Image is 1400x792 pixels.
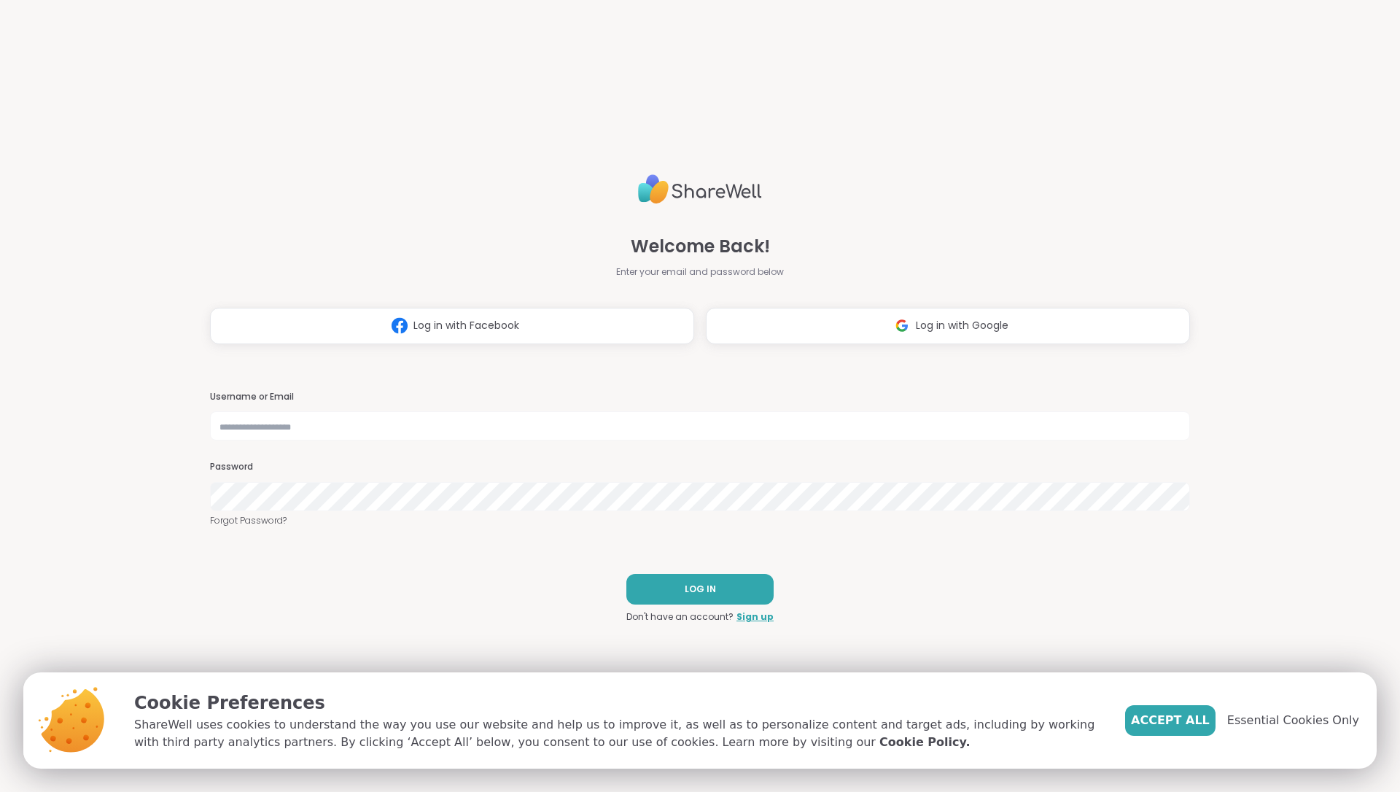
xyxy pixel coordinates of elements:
[685,583,716,596] span: LOG IN
[413,318,519,333] span: Log in with Facebook
[386,312,413,339] img: ShareWell Logomark
[888,312,916,339] img: ShareWell Logomark
[1125,705,1216,736] button: Accept All
[736,610,774,624] a: Sign up
[626,610,734,624] span: Don't have an account?
[134,716,1102,751] p: ShareWell uses cookies to understand the way you use our website and help us to improve it, as we...
[210,461,1190,473] h3: Password
[210,514,1190,527] a: Forgot Password?
[1227,712,1359,729] span: Essential Cookies Only
[134,690,1102,716] p: Cookie Preferences
[1131,712,1210,729] span: Accept All
[616,265,784,279] span: Enter your email and password below
[210,391,1190,403] h3: Username or Email
[879,734,970,751] a: Cookie Policy.
[626,574,774,605] button: LOG IN
[916,318,1008,333] span: Log in with Google
[638,168,762,210] img: ShareWell Logo
[210,308,694,344] button: Log in with Facebook
[631,233,770,260] span: Welcome Back!
[706,308,1190,344] button: Log in with Google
